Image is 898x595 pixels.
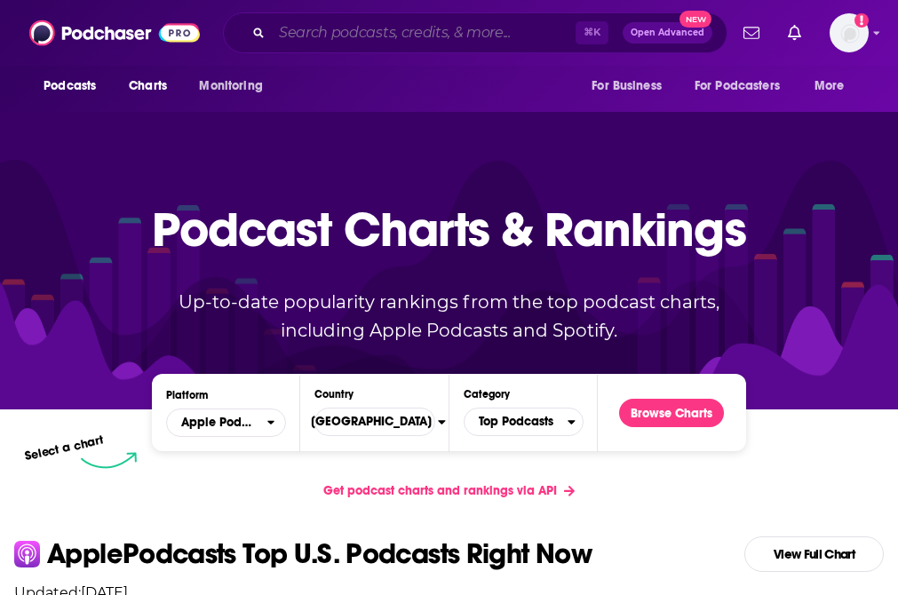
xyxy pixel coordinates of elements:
a: Charts [117,69,178,103]
p: Apple Podcasts Top U.S. Podcasts Right Now [47,540,592,568]
span: Monitoring [199,74,262,99]
span: New [679,11,711,28]
p: Select a chart [24,432,106,464]
span: Top Podcasts [465,407,568,437]
input: Search podcasts, credits, & more... [272,19,576,47]
img: Podchaser - Follow, Share and Rate Podcasts [29,16,200,50]
h2: Platforms [166,409,286,437]
span: Podcasts [44,74,96,99]
span: More [815,74,845,99]
img: User Profile [830,13,869,52]
div: Search podcasts, credits, & more... [223,12,727,53]
button: Browse Charts [619,399,724,427]
button: open menu [683,69,806,103]
a: Show notifications dropdown [781,18,808,48]
img: apple Icon [14,541,40,567]
button: open menu [579,69,684,103]
button: Open AdvancedNew [623,22,712,44]
button: open menu [166,409,286,437]
button: open menu [187,69,285,103]
span: Apple Podcasts [181,416,257,429]
span: Logged in as HWrepandcomms [830,13,869,52]
span: Get podcast charts and rankings via API [323,483,557,498]
button: Show profile menu [830,13,869,52]
a: Show notifications dropdown [736,18,767,48]
p: Podcast Charts & Rankings [152,171,746,287]
span: Charts [129,74,167,99]
span: ⌘ K [576,21,608,44]
button: Countries [314,408,434,436]
p: Up-to-date popularity rankings from the top podcast charts, including Apple Podcasts and Spotify. [152,288,746,345]
a: View Full Chart [744,536,884,572]
a: Get podcast charts and rankings via API [309,469,589,512]
span: For Podcasters [695,74,780,99]
svg: Add a profile image [854,13,869,28]
span: [GEOGRAPHIC_DATA] [297,407,438,437]
button: Categories [464,408,584,436]
button: open menu [802,69,867,103]
span: Open Advanced [631,28,704,37]
img: select arrow [81,452,137,469]
button: open menu [31,69,119,103]
span: For Business [592,74,662,99]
